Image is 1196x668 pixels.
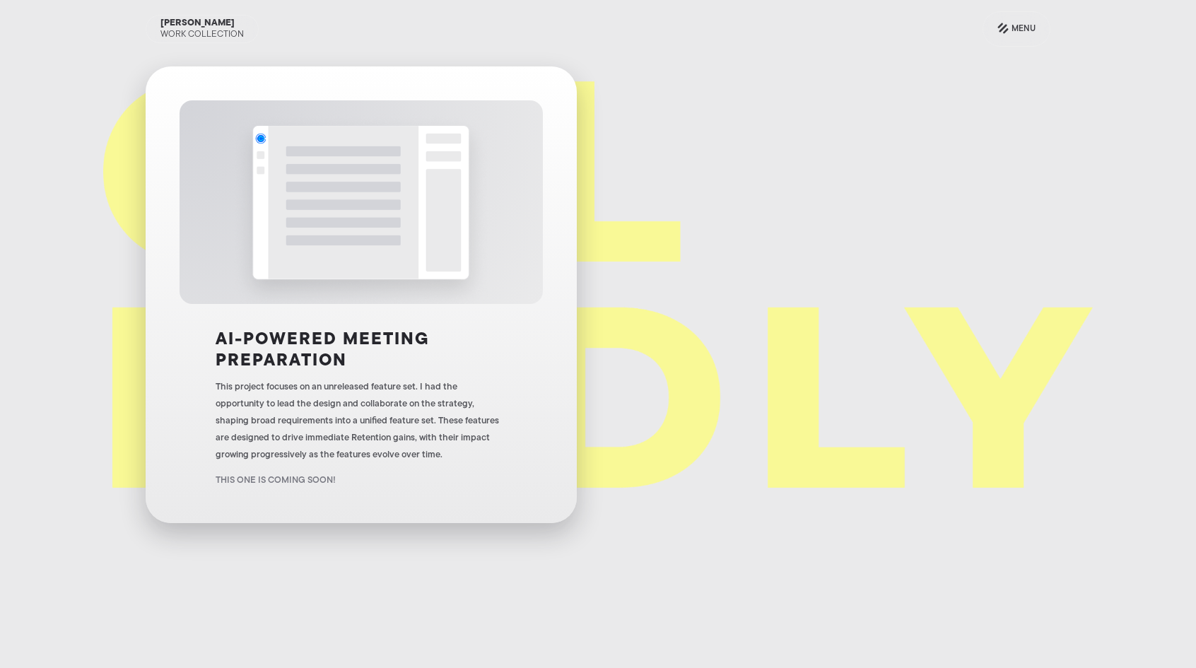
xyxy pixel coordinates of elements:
[160,29,244,40] div: Work Collection
[983,11,1050,47] a: Menu
[146,15,259,43] a: [PERSON_NAME]Work Collection
[146,66,577,523] a: AI-Powered Meeting PreparationThis project focuses on an unreleased feature set. I had the opport...
[216,472,336,489] div: This one is coming soon!
[160,18,235,29] div: [PERSON_NAME]
[1012,20,1036,37] div: Menu
[216,329,506,372] h3: AI-Powered Meeting Preparation
[216,379,506,464] div: This project focuses on an unreleased feature set. I had the opportunity to lead the design and c...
